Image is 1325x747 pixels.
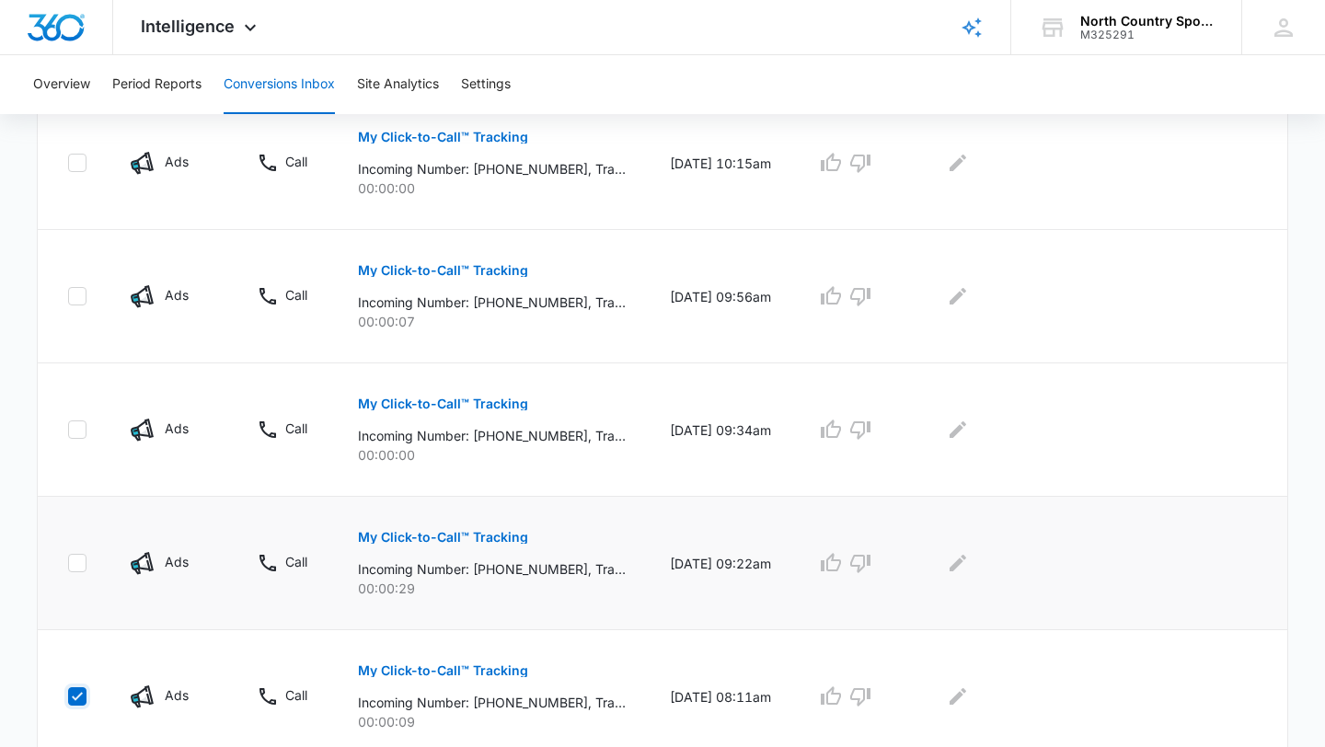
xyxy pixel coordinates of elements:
[358,712,626,731] p: 00:00:09
[358,382,528,426] button: My Click-to-Call™ Tracking
[165,419,189,438] p: Ads
[943,282,973,311] button: Edit Comments
[358,559,626,579] p: Incoming Number: [PHONE_NUMBER], Tracking Number: [PHONE_NUMBER], Ring To: [PHONE_NUMBER], Caller...
[358,664,528,677] p: My Click-to-Call™ Tracking
[358,515,528,559] button: My Click-to-Call™ Tracking
[141,17,235,36] span: Intelligence
[358,426,626,445] p: Incoming Number: [PHONE_NUMBER], Tracking Number: [PHONE_NUMBER], Ring To: [PHONE_NUMBER], Caller...
[224,55,335,114] button: Conversions Inbox
[358,445,626,465] p: 00:00:00
[165,285,189,305] p: Ads
[358,693,626,712] p: Incoming Number: [PHONE_NUMBER], Tracking Number: [PHONE_NUMBER], Ring To: [PHONE_NUMBER], Caller...
[165,685,189,705] p: Ads
[1080,14,1215,29] div: account name
[285,685,307,705] p: Call
[648,363,794,497] td: [DATE] 09:34am
[358,531,528,544] p: My Click-to-Call™ Tracking
[648,230,794,363] td: [DATE] 09:56am
[358,293,626,312] p: Incoming Number: [PHONE_NUMBER], Tracking Number: [PHONE_NUMBER], Ring To: [PHONE_NUMBER], Caller...
[943,415,973,444] button: Edit Comments
[358,264,528,277] p: My Click-to-Call™ Tracking
[1080,29,1215,41] div: account id
[358,312,626,331] p: 00:00:07
[358,579,626,598] p: 00:00:29
[112,55,202,114] button: Period Reports
[285,419,307,438] p: Call
[943,148,973,178] button: Edit Comments
[358,159,626,178] p: Incoming Number: [PHONE_NUMBER], Tracking Number: [PHONE_NUMBER], Ring To: [PHONE_NUMBER], Caller...
[648,497,794,630] td: [DATE] 09:22am
[165,152,189,171] p: Ads
[285,285,307,305] p: Call
[943,682,973,711] button: Edit Comments
[165,552,189,571] p: Ads
[285,152,307,171] p: Call
[358,248,528,293] button: My Click-to-Call™ Tracking
[285,552,307,571] p: Call
[358,397,528,410] p: My Click-to-Call™ Tracking
[358,649,528,693] button: My Click-to-Call™ Tracking
[461,55,511,114] button: Settings
[33,55,90,114] button: Overview
[358,115,528,159] button: My Click-to-Call™ Tracking
[358,131,528,144] p: My Click-to-Call™ Tracking
[648,97,794,230] td: [DATE] 10:15am
[358,178,626,198] p: 00:00:00
[357,55,439,114] button: Site Analytics
[943,548,973,578] button: Edit Comments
